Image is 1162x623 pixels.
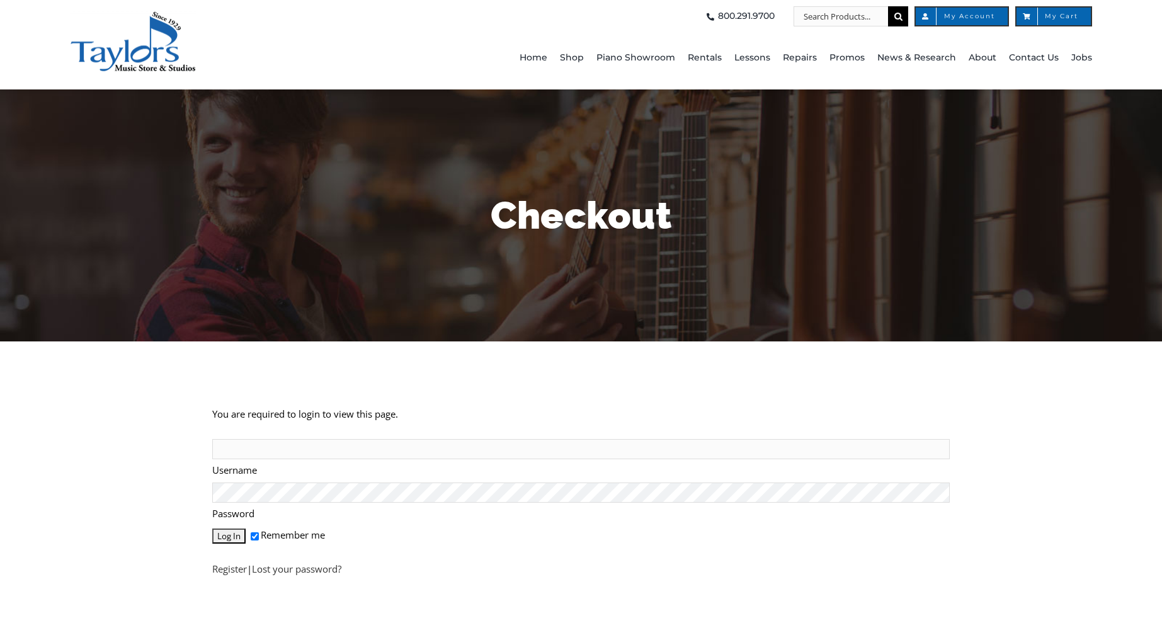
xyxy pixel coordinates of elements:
a: Jobs [1071,26,1092,89]
a: taylors-music-store-west-chester [70,9,196,22]
span: Jobs [1071,48,1092,68]
a: Shop [560,26,584,89]
input: Search Products... [794,6,888,26]
a: Lost your password? [252,563,341,575]
a: About [969,26,996,89]
label: Password [212,485,949,520]
span: Promos [829,48,865,68]
span: Repairs [783,48,817,68]
p: | [212,558,949,580]
nav: Main Menu [336,26,1093,89]
input: Search [888,6,908,26]
a: Home [520,26,547,89]
span: About [969,48,996,68]
a: Piano Showroom [596,26,675,89]
span: Shop [560,48,584,68]
span: Contact Us [1009,48,1059,68]
span: News & Research [877,48,956,68]
span: Rentals [688,48,722,68]
a: Rentals [688,26,722,89]
p: You are required to login to view this page. [212,403,949,425]
input: Username [212,439,949,459]
nav: Top Right [336,6,1093,26]
label: Remember me [248,529,325,541]
span: 800.291.9700 [718,6,775,26]
input: Log In [212,529,246,544]
h1: Checkout [213,189,950,242]
span: My Account [928,13,995,20]
input: Remember me [251,532,259,540]
span: Home [520,48,547,68]
a: My Account [914,6,1009,26]
a: 800.291.9700 [703,6,775,26]
span: My Cart [1029,13,1078,20]
span: Lessons [734,48,770,68]
a: Contact Us [1009,26,1059,89]
span: Piano Showroom [596,48,675,68]
label: Username [212,442,949,476]
input: Password [212,483,949,503]
a: Register [212,563,247,575]
a: News & Research [877,26,956,89]
a: Lessons [734,26,770,89]
a: Promos [829,26,865,89]
a: My Cart [1015,6,1092,26]
a: Repairs [783,26,817,89]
